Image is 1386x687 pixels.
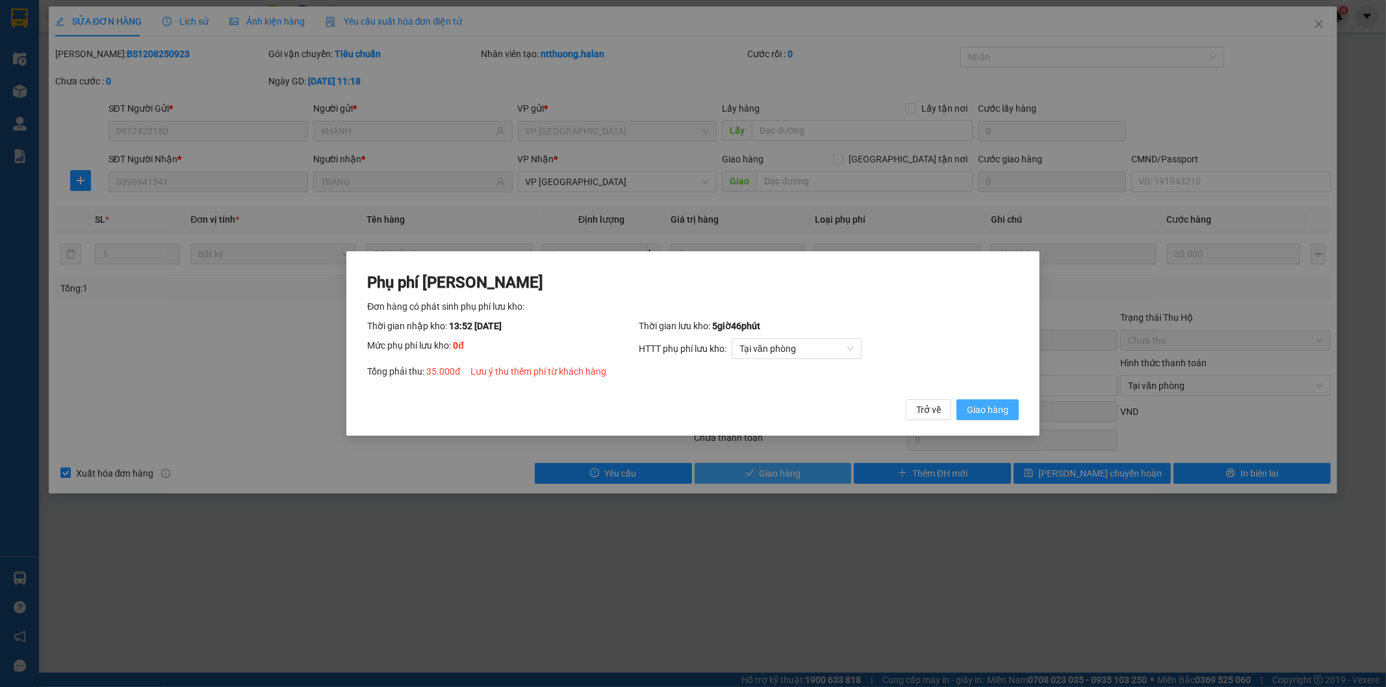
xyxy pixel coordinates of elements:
[967,403,1008,417] span: Giao hàng
[426,366,460,377] span: 35.000 đ
[449,321,502,331] span: 13:52 [DATE]
[367,273,543,292] span: Phụ phí [PERSON_NAME]
[367,338,639,359] div: Mức phụ phí lưu kho:
[16,88,194,132] b: GỬI : VP [GEOGRAPHIC_DATA]
[956,399,1019,420] button: Giao hàng
[367,319,639,333] div: Thời gian nhập kho:
[367,299,1019,314] div: Đơn hàng có phát sinh phụ phí lưu kho:
[916,403,941,417] span: Trở về
[122,32,543,48] li: 271 - [PERSON_NAME] - [GEOGRAPHIC_DATA] - [GEOGRAPHIC_DATA]
[639,338,1019,359] div: HTTT phụ phí lưu kho:
[906,399,951,420] button: Trở về
[453,340,464,351] span: 0 đ
[639,319,1019,333] div: Thời gian lưu kho:
[367,364,1019,379] div: Tổng phải thu:
[470,366,606,377] span: Lưu ý thu thêm phí từ khách hàng
[16,16,114,81] img: logo.jpg
[712,321,760,331] span: 5 giờ 46 phút
[739,339,854,358] span: Tại văn phòng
